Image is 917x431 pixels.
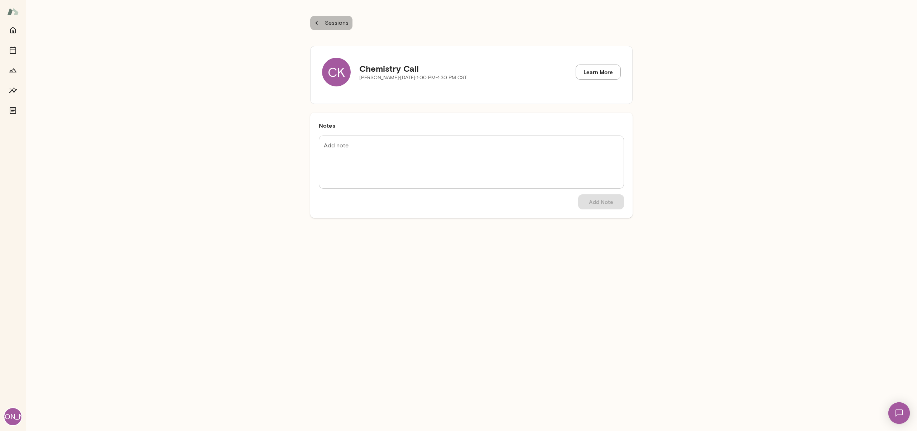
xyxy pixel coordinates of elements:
button: Documents [6,103,20,118]
button: Sessions [6,43,20,57]
img: Mento [7,5,19,18]
button: Sessions [310,16,352,30]
div: [PERSON_NAME] [4,408,21,425]
button: Home [6,23,20,37]
button: Growth Plan [6,63,20,77]
h6: Notes [319,121,624,130]
a: Learn More [576,65,621,80]
p: Sessions [323,19,349,27]
h5: Chemistry Call [359,63,467,74]
div: CK [322,58,351,86]
p: [PERSON_NAME] · [DATE] · 1:00 PM-1:30 PM CST [359,74,467,81]
button: Insights [6,83,20,98]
